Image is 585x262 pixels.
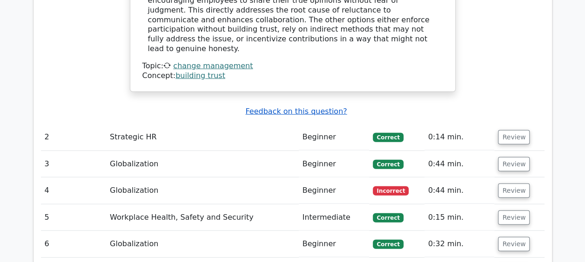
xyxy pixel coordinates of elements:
[299,124,370,151] td: Beginner
[106,177,298,204] td: Globalization
[142,71,443,81] div: Concept:
[373,240,403,249] span: Correct
[498,237,530,251] button: Review
[41,231,107,257] td: 6
[106,231,298,257] td: Globalization
[498,157,530,171] button: Review
[106,124,298,151] td: Strategic HR
[175,71,225,80] a: building trust
[498,183,530,198] button: Review
[173,61,253,70] a: change management
[498,210,530,225] button: Review
[299,231,370,257] td: Beginner
[373,186,409,196] span: Incorrect
[106,151,298,177] td: Globalization
[245,107,347,116] a: Feedback on this question?
[424,151,495,177] td: 0:44 min.
[41,177,107,204] td: 4
[106,204,298,231] td: Workplace Health, Safety and Security
[41,204,107,231] td: 5
[498,130,530,144] button: Review
[299,177,370,204] td: Beginner
[424,231,495,257] td: 0:32 min.
[373,160,403,169] span: Correct
[41,124,107,151] td: 2
[424,124,495,151] td: 0:14 min.
[373,133,403,142] span: Correct
[424,204,495,231] td: 0:15 min.
[424,177,495,204] td: 0:44 min.
[299,151,370,177] td: Beginner
[373,213,403,223] span: Correct
[41,151,107,177] td: 3
[299,204,370,231] td: Intermediate
[142,61,443,71] div: Topic:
